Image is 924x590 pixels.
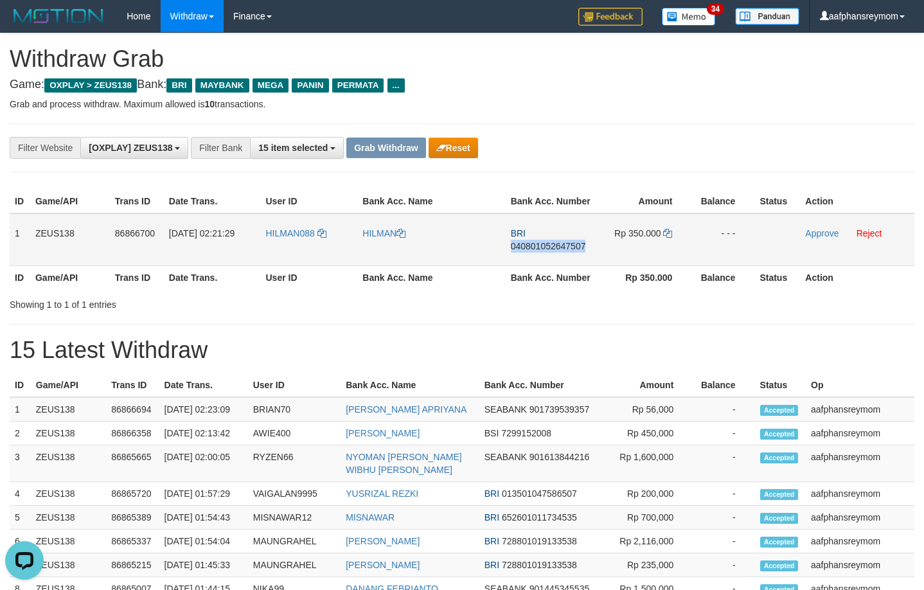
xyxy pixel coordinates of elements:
span: BRI [484,536,499,546]
td: - [693,397,754,422]
td: 86866358 [106,422,159,445]
span: Copy 728801019133538 to clipboard [502,560,577,570]
a: YUSRIZAL REZKI [346,488,418,499]
th: Bank Acc. Name [341,373,479,397]
td: [DATE] 02:23:09 [159,397,248,422]
th: Status [754,190,800,213]
img: MOTION_logo.png [10,6,107,26]
td: ZEUS138 [30,213,110,266]
button: [OXPLAY] ZEUS138 [80,137,188,159]
span: BRI [484,560,499,570]
th: Bank Acc. Name [357,190,505,213]
p: Grab and process withdraw. Maximum allowed is transactions. [10,98,914,111]
span: Copy 728801019133538 to clipboard [502,536,577,546]
span: SEABANK [484,404,527,415]
td: MAUNGRAHEL [248,553,341,577]
span: BRI [166,78,191,93]
td: ZEUS138 [31,482,106,506]
td: [DATE] 01:45:33 [159,553,248,577]
th: Action [800,190,914,213]
span: MAYBANK [195,78,249,93]
th: Trans ID [106,373,159,397]
td: BRIAN70 [248,397,341,422]
span: Accepted [760,452,799,463]
td: 3 [10,445,31,482]
td: 86865389 [106,506,159,530]
td: VAIGALAN9995 [248,482,341,506]
td: ZEUS138 [31,397,106,422]
button: Open LiveChat chat widget [5,5,44,44]
th: User ID [248,373,341,397]
span: Copy 652601011734535 to clipboard [502,512,577,523]
td: [DATE] 01:54:43 [159,506,248,530]
span: PANIN [292,78,328,93]
a: MISNAWAR [346,512,395,523]
a: NYOMAN [PERSON_NAME] WIBHU [PERSON_NAME] [346,452,461,475]
td: MAUNGRAHEL [248,530,341,553]
span: BSI [484,428,499,438]
strong: 10 [204,99,215,109]
a: [PERSON_NAME] [346,536,420,546]
span: BRI [484,512,499,523]
td: - [693,530,754,553]
td: Rp 56,000 [603,397,693,422]
a: HILMAN [362,228,405,238]
td: - [693,482,754,506]
button: Reset [429,138,478,158]
span: 86866700 [115,228,155,238]
span: Copy 7299152008 to clipboard [501,428,551,438]
button: 15 item selected [250,137,344,159]
th: Bank Acc. Number [506,265,597,289]
span: Copy 013501047586507 to clipboard [502,488,577,499]
th: Game/API [31,373,106,397]
th: Balance [691,190,754,213]
td: 86865215 [106,553,159,577]
th: Trans ID [110,190,164,213]
th: Date Trans. [159,373,248,397]
a: Copy 350000 to clipboard [663,228,672,238]
th: Op [806,373,914,397]
td: aafphansreymom [806,445,914,482]
th: Status [755,373,806,397]
span: Accepted [760,537,799,548]
span: Rp 350.000 [614,228,661,238]
td: - [693,422,754,445]
span: OXPLAY > ZEUS138 [44,78,137,93]
td: ZEUS138 [31,506,106,530]
span: BRI [511,228,526,238]
td: - [693,553,754,577]
h4: Game: Bank: [10,78,914,91]
td: aafphansreymom [806,553,914,577]
span: 15 item selected [258,143,328,153]
td: MISNAWAR12 [248,506,341,530]
td: aafphansreymom [806,422,914,445]
a: Reject [857,228,882,238]
h1: 15 Latest Withdraw [10,337,914,363]
a: [PERSON_NAME] [346,560,420,570]
img: panduan.png [735,8,799,25]
td: 86865337 [106,530,159,553]
td: - [693,506,754,530]
th: User ID [261,190,358,213]
td: - [693,445,754,482]
div: Filter Website [10,137,80,159]
img: Feedback.jpg [578,8,643,26]
td: 2 [10,422,31,445]
th: Amount [603,373,693,397]
span: HILMAN088 [266,228,315,238]
span: Accepted [760,513,799,524]
h1: Withdraw Grab [10,46,914,72]
th: Date Trans. [164,265,261,289]
span: Accepted [760,405,799,416]
div: Filter Bank [191,137,250,159]
th: Game/API [30,190,110,213]
span: 34 [707,3,724,15]
td: 5 [10,506,31,530]
span: PERMATA [332,78,384,93]
th: Amount [597,190,692,213]
td: AWIE400 [248,422,341,445]
span: MEGA [253,78,289,93]
th: User ID [261,265,358,289]
th: Game/API [30,265,110,289]
td: RYZEN66 [248,445,341,482]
